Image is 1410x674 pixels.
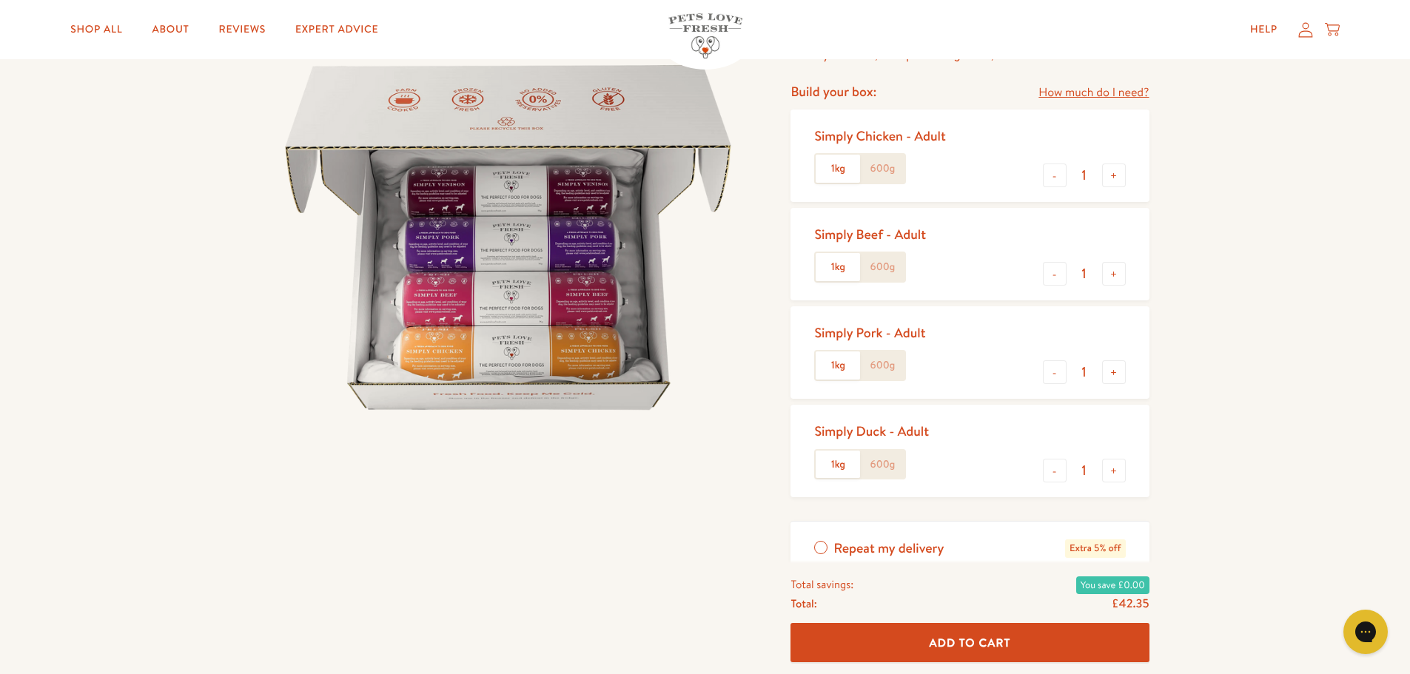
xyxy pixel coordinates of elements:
div: Simply Beef - Adult [814,226,926,243]
label: 1kg [816,451,860,479]
button: - [1043,262,1067,286]
div: Simply Duck - Adult [814,422,929,439]
span: Add To Cart [930,635,1011,650]
button: - [1043,164,1067,187]
button: Add To Cart [790,624,1149,663]
label: 600g [860,155,904,183]
div: Simply Chicken - Adult [814,127,945,144]
label: 600g [860,253,904,281]
a: Help [1238,15,1289,44]
a: Shop All [58,15,134,44]
h4: Build your box: [790,83,876,100]
span: Extra 5% off [1065,539,1125,558]
span: Total: [790,594,816,613]
label: 600g [860,351,904,380]
button: - [1043,459,1067,482]
a: Reviews [207,15,278,44]
iframe: Gorgias live chat messenger [1336,604,1395,659]
button: + [1102,459,1126,482]
button: - [1043,360,1067,384]
button: + [1102,164,1126,187]
label: 1kg [816,253,860,281]
a: How much do I need? [1038,83,1149,103]
span: Repeat my delivery [833,539,944,558]
button: + [1102,360,1126,384]
div: Simply Pork - Adult [814,324,925,341]
label: 600g [860,451,904,479]
span: £42.35 [1112,596,1149,612]
label: 1kg [816,351,860,380]
span: You save £0.00 [1076,576,1149,594]
button: + [1102,262,1126,286]
img: Pets Love Fresh [668,13,742,58]
span: Total savings: [790,575,853,594]
a: About [140,15,201,44]
a: Expert Advice [283,15,390,44]
label: 1kg [816,155,860,183]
